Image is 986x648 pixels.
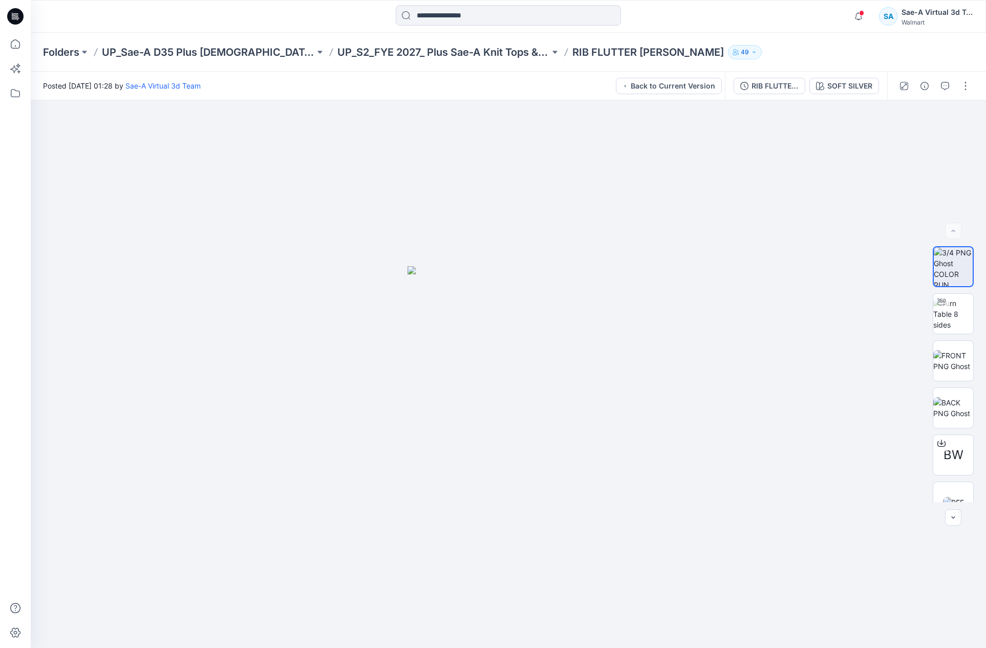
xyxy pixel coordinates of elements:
img: 3/4 PNG Ghost COLOR RUN [934,247,973,286]
a: UP_S2_FYE 2027_ Plus Sae-A Knit Tops & Dresses [337,45,550,59]
img: Turn Table 8 sides [933,298,973,330]
img: REF [943,497,964,508]
div: SA [879,7,897,26]
img: BACK PNG Ghost [933,397,973,419]
div: SOFT SILVER [827,80,872,92]
button: SOFT SILVER [809,78,879,94]
button: Back to Current Version [616,78,722,94]
a: Folders [43,45,79,59]
img: FRONT PNG Ghost [933,350,973,372]
button: RIB FLUTTER [PERSON_NAME] silver [734,78,805,94]
div: RIB FLUTTER HENLEY_REV_soft silver [752,80,799,92]
div: Sae-A Virtual 3d Team [902,6,973,18]
p: RIB FLUTTER [PERSON_NAME] [572,45,724,59]
img: eyJhbGciOiJIUzI1NiIsImtpZCI6IjAiLCJzbHQiOiJzZXMiLCJ0eXAiOiJKV1QifQ.eyJkYXRhIjp7InR5cGUiOiJzdG9yYW... [408,266,609,648]
div: Walmart [902,18,973,26]
p: 49 [741,47,749,58]
a: UP_Sae-A D35 Plus [DEMOGRAPHIC_DATA] Top [102,45,315,59]
button: 49 [728,45,762,59]
button: Details [916,78,933,94]
a: Sae-A Virtual 3d Team [125,81,201,90]
span: BW [944,446,963,464]
span: Posted [DATE] 01:28 by [43,80,201,91]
